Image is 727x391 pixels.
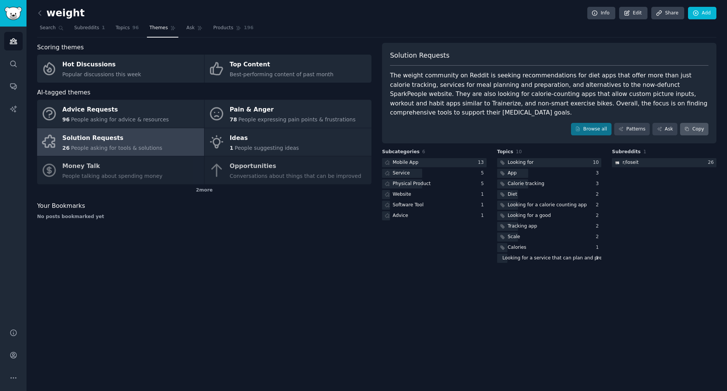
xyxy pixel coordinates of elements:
[596,202,602,209] div: 2
[230,145,234,151] span: 1
[596,181,602,187] div: 3
[230,104,356,116] div: Pain & Anger
[497,158,602,168] a: Looking for10
[5,7,22,20] img: GummySearch logo
[102,25,105,31] span: 1
[37,22,66,38] a: Search
[596,170,602,177] div: 3
[37,214,371,220] div: No posts bookmarked yet
[113,22,141,38] a: Topics96
[62,71,141,77] span: Popular discussions this week
[508,234,520,240] div: Scale
[213,25,233,31] span: Products
[393,170,410,177] div: Service
[508,159,534,166] div: Looking for
[497,232,602,242] a: Scale2
[497,169,602,178] a: App3
[72,22,108,38] a: Subreddits1
[230,132,299,144] div: Ideas
[481,202,487,209] div: 1
[393,159,418,166] div: Mobile App
[382,201,487,210] a: Software Tool1
[71,116,168,122] span: People asking for advice & resources
[382,169,487,178] a: Service5
[688,7,716,20] a: Add
[516,149,522,154] span: 10
[481,191,487,198] div: 1
[508,223,537,230] div: Tracking app
[204,55,371,83] a: Top ContentBest-performing content of past month
[502,255,654,262] div: Looking for a service that can plan and prepare my meals for me
[615,160,620,165] img: loseit
[497,201,602,210] a: Looking for a calorie counting app2
[478,159,487,166] div: 13
[497,149,513,155] span: Topics
[497,243,602,253] a: Calories1
[382,211,487,221] a: Advice1
[593,159,602,166] div: 10
[393,212,408,219] div: Advice
[382,179,487,189] a: Physical Product5
[497,179,602,189] a: Calorie tracking3
[481,212,487,219] div: 1
[62,59,141,71] div: Hot Discussions
[497,211,602,221] a: Looking for a good2
[40,25,56,31] span: Search
[596,244,602,251] div: 1
[481,170,487,177] div: 5
[614,123,650,136] a: Patterns
[651,7,684,20] a: Share
[393,191,411,198] div: Website
[62,132,162,144] div: Solution Requests
[596,223,602,230] div: 2
[390,51,449,60] span: Solution Requests
[62,145,70,151] span: 26
[37,201,85,211] span: Your Bookmarks
[71,145,162,151] span: People asking for tools & solutions
[508,170,517,177] div: App
[481,181,487,187] div: 5
[708,159,716,166] div: 26
[571,123,612,136] a: Browse all
[62,104,169,116] div: Advice Requests
[150,25,168,31] span: Themes
[652,123,677,136] a: Ask
[186,25,195,31] span: Ask
[382,190,487,199] a: Website1
[622,159,638,166] div: r/ loseit
[596,212,602,219] div: 2
[508,191,517,198] div: Diet
[497,254,602,263] a: Looking for a service that can plan and prepare my meals for me1
[680,123,708,136] button: Copy
[619,7,647,20] a: Edit
[230,59,334,71] div: Top Content
[147,22,179,38] a: Themes
[37,100,204,128] a: Advice Requests96People asking for advice & resources
[133,25,139,31] span: 96
[37,55,204,83] a: Hot DiscussionsPopular discussions this week
[204,100,371,128] a: Pain & Anger78People expressing pain points & frustrations
[37,184,371,196] div: 2 more
[235,145,299,151] span: People suggesting ideas
[587,7,615,20] a: Info
[508,181,544,187] div: Calorie tracking
[211,22,256,38] a: Products196
[37,7,85,19] h2: weight
[422,149,425,154] span: 6
[390,71,708,118] div: The weight community on Reddit is seeking recommendations for diet apps that offer more than just...
[37,128,204,156] a: Solution Requests26People asking for tools & solutions
[115,25,129,31] span: Topics
[37,43,84,52] span: Scoring themes
[612,158,716,168] a: loseitr/loseit26
[393,202,424,209] div: Software Tool
[596,191,602,198] div: 2
[508,202,587,209] div: Looking for a calorie counting app
[497,222,602,231] a: Tracking app2
[643,149,646,154] span: 1
[62,116,70,122] span: 96
[596,234,602,240] div: 2
[382,149,420,155] span: Subcategories
[382,158,487,168] a: Mobile App13
[204,128,371,156] a: Ideas1People suggesting ideas
[244,25,254,31] span: 196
